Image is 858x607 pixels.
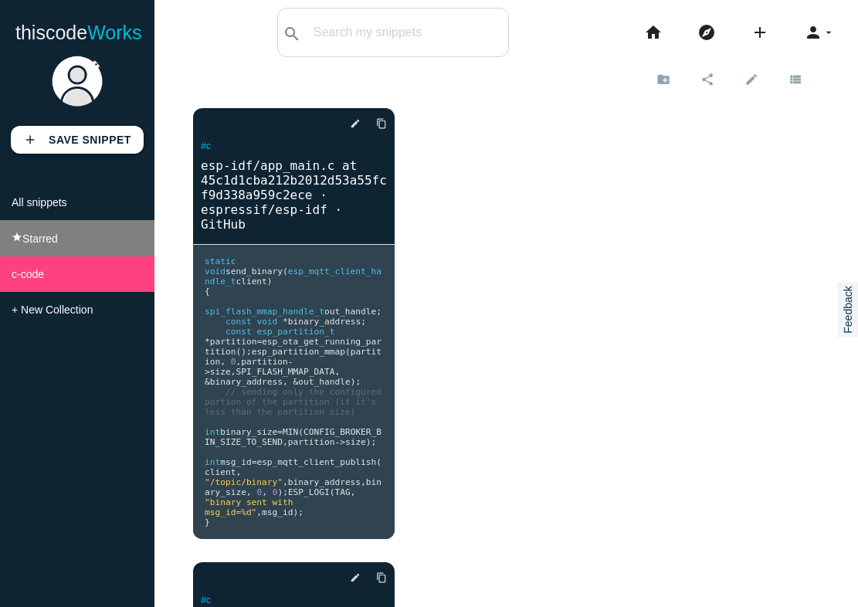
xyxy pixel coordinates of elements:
i: add [23,126,37,154]
span: , [283,437,288,447]
a: edit [337,110,361,137]
span: ESP_LOGI [288,487,330,497]
span: Works [87,22,141,43]
span: = [277,427,283,437]
span: MIN [283,427,298,437]
i: person [804,8,822,57]
a: Copy to Clipboard [364,564,387,592]
span: ; [376,307,382,317]
span: c-code [12,268,44,280]
span: client [205,467,236,477]
span: // sending only the configured portion of the partition (if it's less than the partition size) [205,387,387,417]
span: ); [277,487,287,497]
span: esp_ota_get_running_partition [205,337,382,357]
span: out_handle [298,377,350,387]
span: , [236,357,241,367]
a: thiscodeWorks [15,8,142,57]
span: , [231,367,236,377]
a: #c [201,141,211,151]
span: } [205,517,210,527]
a: #c [201,595,211,605]
span: ); [366,437,376,447]
span: "binary sent with msg_id=%d" [205,497,298,517]
span: = [256,337,262,347]
button: search [278,8,306,56]
span: , [236,467,241,477]
i: star [12,232,22,242]
span: 0 [273,487,278,497]
i: view_list [788,66,802,92]
span: void [205,266,226,276]
span: ( [376,457,382,467]
span: partition [288,437,335,447]
span: , [361,477,366,487]
span: esp_mqtt_client_handle_t [205,266,382,287]
span: "/topic/binary" [205,477,283,487]
i: arrow_drop_down [822,8,835,57]
i: add [751,8,769,57]
span: , [283,377,288,387]
span: partition [241,357,288,367]
i: edit [350,564,361,592]
span: spi_flash_mmap_handle_t [205,307,324,317]
span: 0 [231,357,236,367]
span: = [252,457,257,467]
span: , [334,367,340,377]
i: content_copy [376,564,387,592]
span: esp_partition_mmap [252,347,345,357]
input: Search my snippets [306,16,508,49]
a: edit [731,65,775,93]
i: share [700,66,714,92]
span: static [205,256,236,266]
span: , [256,507,262,517]
span: & [205,377,210,387]
span: binary_address [288,477,361,487]
span: ( [330,487,335,497]
i: edit [744,66,758,92]
span: , [246,487,252,497]
span: size [345,437,366,447]
span: (); [236,347,251,357]
span: msg_id [220,457,251,467]
span: send_binary [226,266,283,276]
a: view_list [775,65,819,93]
i: content_copy [376,110,387,137]
span: client [236,276,266,287]
span: CONFIG_BROKER_BIN_SIZE_TO_SEND [205,427,382,447]
span: TAG [335,487,351,497]
span: All snippets [12,196,67,209]
span: ) [267,276,273,287]
span: binary_size [205,477,382,497]
span: & [293,377,299,387]
b: Save Snippet [49,134,131,146]
i: create_new_folder [656,66,670,92]
span: binary_size [220,427,277,437]
span: ); [351,377,361,387]
span: void [256,317,277,327]
a: edit [337,564,361,592]
span: int [205,427,220,437]
i: search [283,9,301,59]
span: { [205,287,210,297]
i: home [644,8,663,57]
span: -> [334,437,344,447]
a: Copy to Clipboard [364,110,387,137]
span: int [205,457,220,467]
span: esp_mqtt_client_publish [256,457,376,467]
span: partition [205,347,382,367]
span: const [226,317,252,327]
span: , [283,477,288,487]
span: ; [361,317,366,327]
a: esp-idf/app_main.c at 45c1d1cba212b2012d53a55fcf9d338a959c2ece · espressif/esp-idf · GitHub [193,157,395,233]
span: 0 [256,487,262,497]
span: , [351,487,356,497]
i: edit [350,110,361,137]
span: binary_address [210,377,283,387]
span: Starred [22,232,58,245]
a: share [687,65,731,93]
span: msg_id [262,507,293,517]
span: SPI_FLASH_MMAP_DATA [236,367,334,377]
span: ( [345,347,351,357]
span: , [220,357,226,367]
span: const [226,327,252,337]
